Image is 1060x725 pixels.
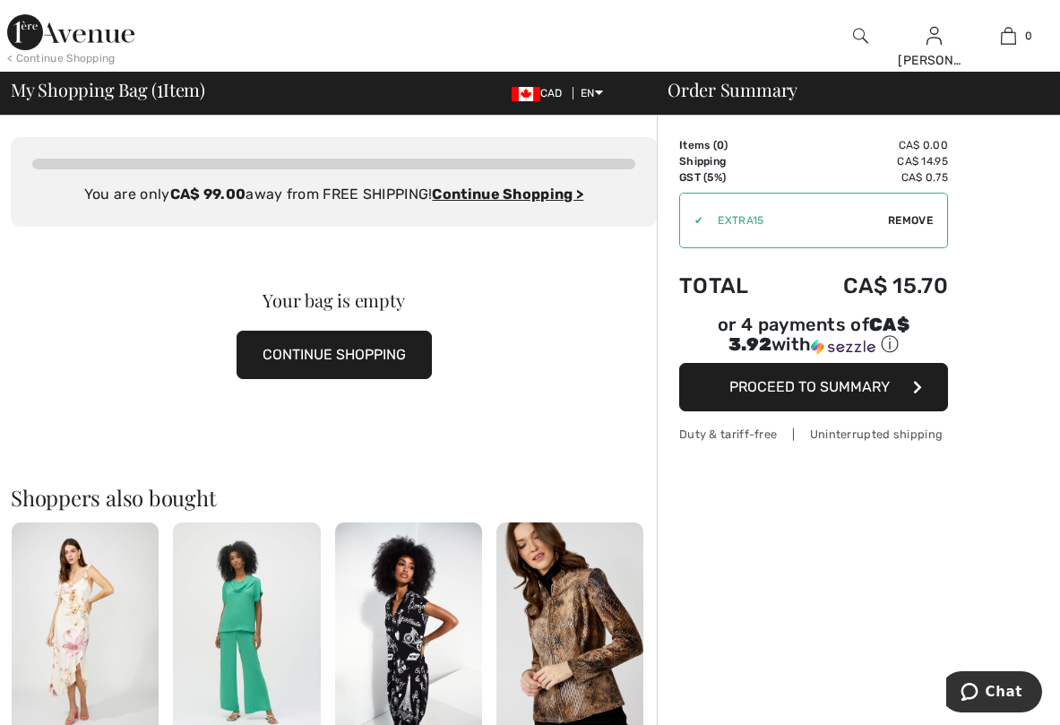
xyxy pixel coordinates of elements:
[972,25,1045,47] a: 0
[512,87,570,99] span: CAD
[946,671,1042,716] iframe: Opens a widget where you can chat to one of our agents
[7,14,134,50] img: 1ère Avenue
[787,153,948,169] td: CA$ 14.95
[853,25,868,47] img: search the website
[679,255,787,316] td: Total
[581,87,603,99] span: EN
[679,316,948,357] div: or 4 payments of with
[157,76,163,99] span: 1
[11,81,205,99] span: My Shopping Bag ( Item)
[811,339,875,355] img: Sezzle
[926,25,942,47] img: My Info
[787,255,948,316] td: CA$ 15.70
[787,169,948,186] td: CA$ 0.75
[679,316,948,363] div: or 4 payments ofCA$ 3.92withSezzle Click to learn more about Sezzle
[679,169,787,186] td: GST (5%)
[43,291,625,309] div: Your bag is empty
[170,186,246,203] strong: CA$ 99.00
[728,314,909,355] span: CA$ 3.92
[237,331,432,379] button: CONTINUE SHOPPING
[7,50,116,66] div: < Continue Shopping
[787,137,948,153] td: CA$ 0.00
[646,81,1049,99] div: Order Summary
[679,363,948,411] button: Proceed to Summary
[679,153,787,169] td: Shipping
[32,184,635,205] div: You are only away from FREE SHIPPING!
[703,194,888,247] input: Promo code
[888,212,933,229] span: Remove
[11,487,657,508] h2: Shoppers also bought
[717,139,724,151] span: 0
[1025,28,1032,44] span: 0
[679,426,948,443] div: Duty & tariff-free | Uninterrupted shipping
[432,186,583,203] a: Continue Shopping >
[729,378,890,395] span: Proceed to Summary
[680,212,703,229] div: ✔
[512,87,540,101] img: Canadian Dollar
[1001,25,1016,47] img: My Bag
[898,51,970,70] div: [PERSON_NAME]
[926,27,942,44] a: Sign In
[679,137,787,153] td: Items ( )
